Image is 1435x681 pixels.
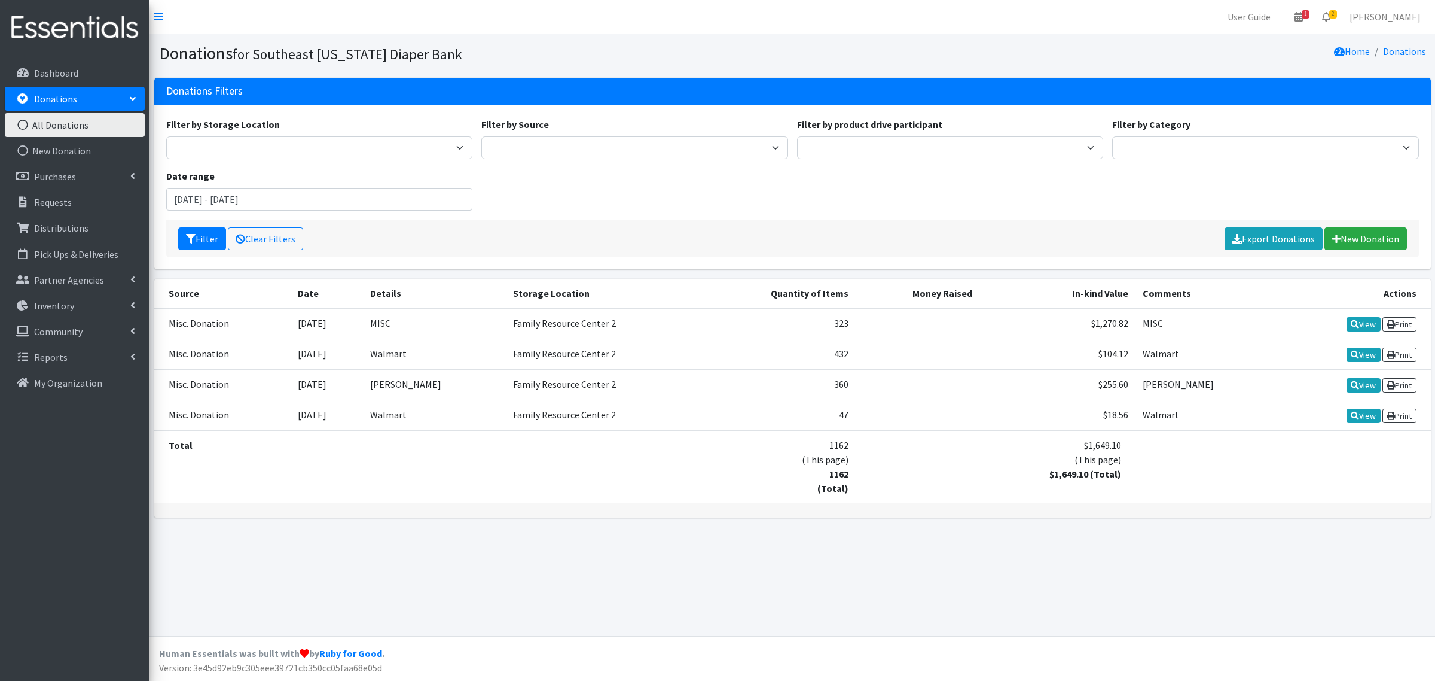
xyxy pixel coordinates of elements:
a: All Donations [5,113,145,137]
td: $1,270.82 [979,308,1135,339]
a: Community [5,320,145,343]
a: View [1347,409,1381,423]
td: Walmart [363,339,506,369]
a: New Donation [1324,227,1407,250]
a: Donations [1383,45,1426,57]
span: 2 [1329,10,1337,19]
a: Print [1382,409,1416,423]
td: Misc. Donation [154,369,291,400]
h3: Donations Filters [166,85,243,98]
td: [PERSON_NAME] [1135,369,1278,400]
a: New Donation [5,139,145,163]
td: Family Resource Center 2 [506,339,702,369]
td: $18.56 [979,400,1135,430]
span: 1 [1302,10,1309,19]
td: [DATE] [291,308,362,339]
p: Community [34,326,83,338]
a: [PERSON_NAME] [1340,5,1430,29]
strong: Total [169,439,193,451]
th: Comments [1135,279,1278,308]
small: for Southeast [US_STATE] Diaper Bank [233,45,462,63]
td: Family Resource Center 2 [506,308,702,339]
p: Inventory [34,300,74,312]
td: 47 [701,400,855,430]
td: MISC [363,308,506,339]
td: [DATE] [291,400,362,430]
h1: Donations [159,43,788,64]
th: Actions [1278,279,1430,308]
a: Print [1382,378,1416,393]
label: Filter by product drive participant [797,117,942,132]
a: User Guide [1218,5,1280,29]
td: Walmart [363,400,506,430]
img: HumanEssentials [5,8,145,48]
td: $1,649.10 (This page) [979,431,1135,503]
td: 1162 (This page) [701,431,855,503]
strong: $1,649.10 (Total) [1049,468,1121,480]
button: Filter [178,227,226,250]
th: Details [363,279,506,308]
a: Donations [5,87,145,111]
a: Partner Agencies [5,268,145,292]
a: 2 [1312,5,1340,29]
strong: Human Essentials was built with by . [159,647,384,659]
p: Dashboard [34,67,78,79]
td: [DATE] [291,369,362,400]
td: Misc. Donation [154,339,291,369]
span: Version: 3e45d92eb9c305eee39721cb350cc05faa68e05d [159,662,382,674]
td: Family Resource Center 2 [506,369,702,400]
strong: 1162 (Total) [817,468,848,494]
td: [DATE] [291,339,362,369]
th: Quantity of Items [701,279,855,308]
a: My Organization [5,371,145,395]
label: Date range [166,169,215,183]
td: $255.60 [979,369,1135,400]
a: Home [1334,45,1370,57]
a: 1 [1285,5,1312,29]
td: Family Resource Center 2 [506,400,702,430]
td: $104.12 [979,339,1135,369]
a: Dashboard [5,61,145,85]
th: Storage Location [506,279,702,308]
label: Filter by Storage Location [166,117,280,132]
a: Purchases [5,165,145,189]
td: 323 [701,308,855,339]
a: View [1347,317,1381,332]
a: Distributions [5,216,145,240]
p: Distributions [34,222,88,234]
td: 360 [701,369,855,400]
p: Requests [34,196,72,208]
label: Filter by Source [481,117,549,132]
a: View [1347,378,1381,393]
th: In-kind Value [979,279,1135,308]
p: Partner Agencies [34,274,104,286]
input: January 1, 2011 - December 31, 2011 [166,188,473,211]
p: Pick Ups & Deliveries [34,248,118,260]
a: Requests [5,190,145,214]
td: Walmart [1135,339,1278,369]
a: Print [1382,348,1416,362]
p: My Organization [34,377,102,389]
a: Export Donations [1225,227,1323,250]
p: Donations [34,93,77,105]
td: Misc. Donation [154,308,291,339]
a: Clear Filters [228,227,303,250]
td: Walmart [1135,400,1278,430]
td: [PERSON_NAME] [363,369,506,400]
td: Misc. Donation [154,400,291,430]
p: Reports [34,351,68,363]
a: Pick Ups & Deliveries [5,242,145,266]
p: Purchases [34,171,76,183]
label: Filter by Category [1112,117,1190,132]
td: 432 [701,339,855,369]
td: MISC [1135,308,1278,339]
a: Print [1382,317,1416,332]
th: Money Raised [856,279,979,308]
th: Source [154,279,291,308]
th: Date [291,279,362,308]
a: Reports [5,345,145,369]
a: View [1347,348,1381,362]
a: Ruby for Good [319,647,382,659]
a: Inventory [5,294,145,318]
